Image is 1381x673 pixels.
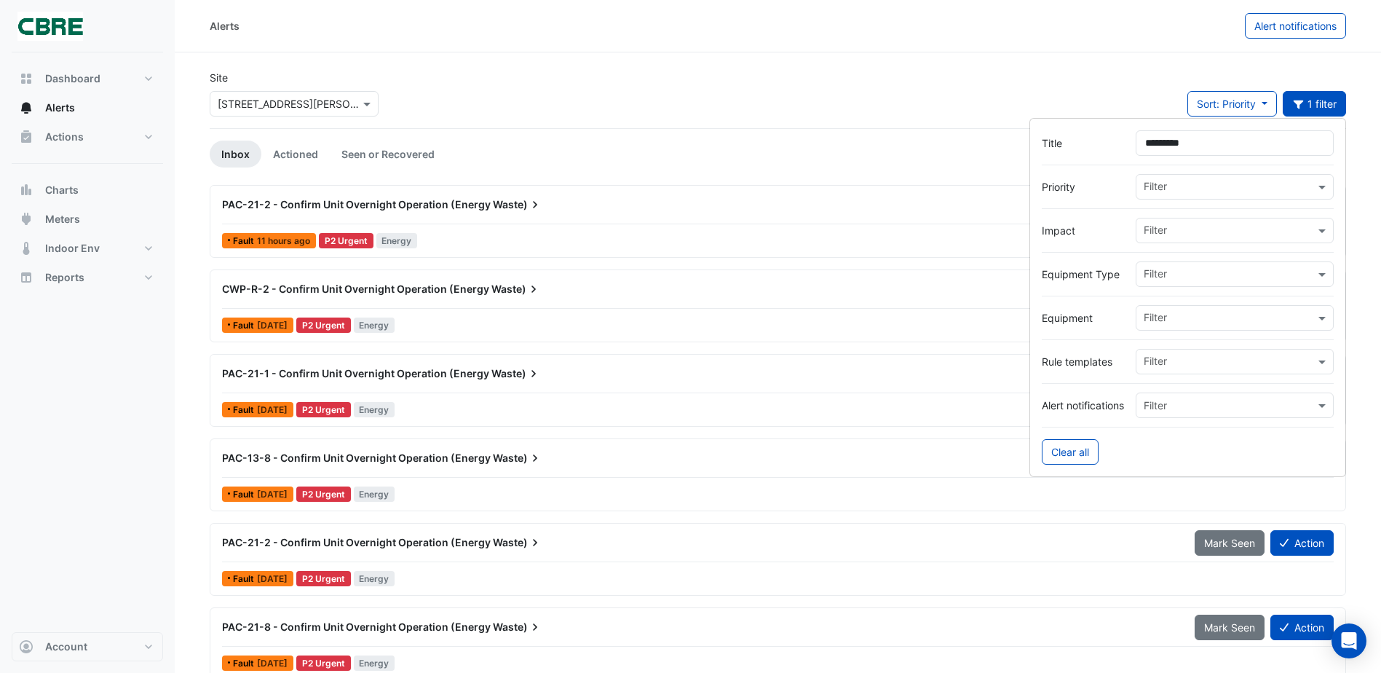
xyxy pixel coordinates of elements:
label: Alert notifications [1042,398,1124,413]
span: Tue 09-Sep-2025 00:01 AEST [257,573,288,584]
span: Energy [354,571,395,586]
app-icon: Alerts [19,101,33,115]
a: Inbox [210,141,261,168]
label: Equipment Type [1042,267,1124,282]
span: Fault [233,659,257,668]
label: Site [210,70,228,85]
div: P2 Urgent [296,571,351,586]
span: CWP-R-2 - Confirm Unit Overnight Operation (Energy [222,283,489,295]
span: Waste) [491,282,541,296]
app-icon: Indoor Env [19,241,33,256]
a: Actioned [261,141,330,168]
div: P2 Urgent [296,656,351,671]
app-icon: Reports [19,270,33,285]
span: Tue 07-Oct-2025 00:01 AEDT [257,235,310,246]
button: Action [1270,530,1334,556]
span: Tue 09-Sep-2025 00:01 AEST [257,489,288,500]
div: Alerts [210,18,240,34]
span: Mark Seen [1204,621,1255,634]
span: Sort: Priority [1197,98,1256,110]
span: Mark Seen [1204,537,1255,549]
button: Reports [12,263,163,292]
span: Energy [354,402,395,417]
span: Fault [233,490,257,499]
div: Filter [1141,353,1167,372]
span: Fault [233,237,257,245]
span: Account [45,639,87,654]
button: Meters [12,205,163,234]
span: Energy [376,233,418,248]
button: Alerts [12,93,163,122]
button: Clear all [1042,439,1099,465]
div: Open Intercom Messenger [1331,623,1366,658]
label: Title [1042,135,1124,151]
button: Mark Seen [1195,615,1265,640]
button: 1 filter [1283,91,1347,117]
span: Waste) [493,197,542,212]
span: PAC-21-2 - Confirm Unit Overnight Operation (Energy [222,536,491,548]
button: Alert notifications [1245,13,1346,39]
span: Waste) [491,366,541,381]
span: Actions [45,130,84,144]
div: P2 Urgent [296,402,351,417]
span: Fault [233,575,257,583]
app-icon: Dashboard [19,71,33,86]
label: Rule templates [1042,354,1124,369]
app-icon: Actions [19,130,33,144]
app-icon: Charts [19,183,33,197]
div: Filter [1141,310,1167,328]
button: Mark Seen [1195,530,1265,556]
span: Energy [354,656,395,671]
button: Indoor Env [12,234,163,263]
span: PAC-21-1 - Confirm Unit Overnight Operation (Energy [222,367,489,379]
div: Filter [1141,178,1167,197]
span: Meters [45,212,80,227]
img: Company Logo [17,12,83,41]
span: Tue 09-Sep-2025 00:01 AEST [257,320,288,331]
span: PAC-21-2 - Confirm Unit Overnight Operation (Energy [222,198,491,210]
span: PAC-13-8 - Confirm Unit Overnight Operation (Energy [222,452,491,464]
div: Filter [1141,222,1167,241]
div: P2 Urgent [296,487,351,502]
button: Sort: Priority [1187,91,1277,117]
span: Waste) [493,451,542,465]
div: P2 Urgent [319,233,373,248]
span: Reports [45,270,84,285]
label: Priority [1042,179,1124,194]
label: Impact [1042,223,1124,238]
span: Dashboard [45,71,100,86]
button: Charts [12,176,163,205]
span: Fault [233,321,257,330]
span: PAC-21-8 - Confirm Unit Overnight Operation (Energy [222,621,491,633]
button: Account [12,632,163,661]
span: Energy [354,487,395,502]
span: Tue 09-Sep-2025 00:01 AEST [257,404,288,415]
div: Filter [1141,266,1167,285]
span: Indoor Env [45,241,100,256]
button: Actions [12,122,163,151]
div: P2 Urgent [296,318,351,333]
button: Action [1270,615,1334,640]
span: Alerts [45,101,75,115]
span: Alert notifications [1254,20,1337,32]
button: Dashboard [12,64,163,93]
span: Fault [233,406,257,414]
span: Waste) [493,535,542,550]
span: Waste) [493,620,542,634]
span: Charts [45,183,79,197]
span: Tue 09-Sep-2025 00:01 AEST [257,658,288,669]
label: Equipment [1042,310,1124,326]
a: Seen or Recovered [330,141,446,168]
app-icon: Meters [19,212,33,227]
span: Energy [354,318,395,333]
